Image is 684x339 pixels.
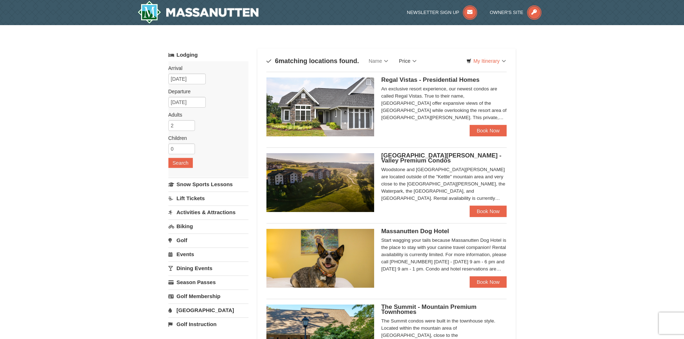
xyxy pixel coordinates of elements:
label: Departure [168,88,243,95]
div: Woodstone and [GEOGRAPHIC_DATA][PERSON_NAME] are located outside of the "Kettle" mountain area an... [381,166,507,202]
a: Lift Tickets [168,192,248,205]
a: Owner's Site [490,10,541,15]
span: [GEOGRAPHIC_DATA][PERSON_NAME] - Valley Premium Condos [381,152,502,164]
div: Start wagging your tails because Massanutten Dog Hotel is the place to stay with your canine trav... [381,237,507,273]
span: Newsletter Sign Up [407,10,459,15]
a: Snow Sports Lessons [168,178,248,191]
h4: matching locations found. [266,57,359,65]
a: Golf Membership [168,289,248,303]
img: Massanutten Resort Logo [138,1,259,24]
button: Search [168,158,193,168]
a: Book Now [470,206,507,217]
span: 6 [275,57,279,65]
a: Book Now [470,276,507,288]
a: Massanutten Resort [138,1,259,24]
a: Dining Events [168,262,248,275]
span: The Summit - Mountain Premium Townhomes [381,303,476,315]
a: Golf [168,234,248,247]
img: 27428181-5-81c892a3.jpg [266,229,374,288]
a: My Itinerary [462,56,510,66]
a: Newsletter Sign Up [407,10,477,15]
a: Events [168,248,248,261]
a: Season Passes [168,276,248,289]
label: Arrival [168,65,243,72]
label: Adults [168,111,243,118]
div: An exclusive resort experience, our newest condos are called Regal Vistas. True to their name, [G... [381,85,507,121]
a: Name [363,54,394,68]
span: Owner's Site [490,10,524,15]
span: Regal Vistas - Presidential Homes [381,76,480,83]
img: 19219041-4-ec11c166.jpg [266,153,374,212]
a: [GEOGRAPHIC_DATA] [168,303,248,317]
span: Massanutten Dog Hotel [381,228,449,235]
a: Golf Instruction [168,317,248,331]
a: Biking [168,220,248,233]
a: Activities & Attractions [168,206,248,219]
a: Book Now [470,125,507,136]
a: Lodging [168,48,248,61]
img: 19218991-1-902409a9.jpg [266,77,374,136]
label: Children [168,135,243,142]
a: Price [394,54,422,68]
